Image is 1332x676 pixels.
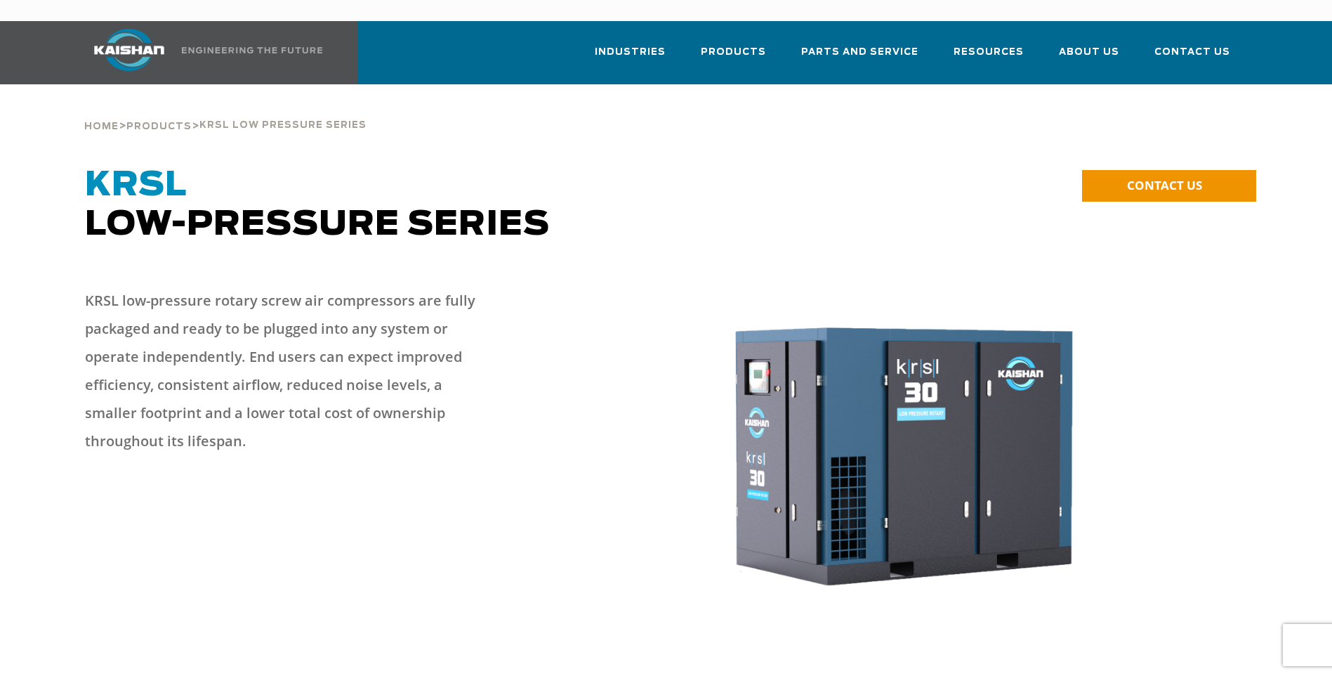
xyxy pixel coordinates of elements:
[801,44,918,60] span: Parts and Service
[595,44,666,60] span: Industries
[1154,44,1230,60] span: Contact Us
[84,122,119,131] span: HOME
[85,169,187,202] span: KRSL
[77,29,182,71] img: kaishan logo
[701,34,766,82] a: Products
[954,44,1024,60] span: Resources
[1154,34,1230,82] a: Contact Us
[84,119,119,132] a: HOME
[126,122,192,131] span: PRODUCTS
[1127,177,1202,193] span: CONTACT US
[199,121,367,130] span: KRSL LOW PRESSURE SERIES
[1059,34,1119,82] a: About Us
[595,34,666,82] a: Industries
[85,287,492,455] p: KRSL low-pressure rotary screw air compressors are fully packaged and ready to be plugged into an...
[77,21,325,84] a: Kaishan USA
[701,44,766,60] span: Products
[182,47,322,53] img: Engineering the future
[84,84,367,138] div: > >
[591,273,1213,623] img: krsl30
[126,119,192,132] a: PRODUCTS
[1059,44,1119,60] span: About Us
[85,169,550,242] span: Low-Pressure Series
[801,34,918,82] a: Parts and Service
[954,34,1024,82] a: Resources
[1082,170,1256,202] a: CONTACT US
